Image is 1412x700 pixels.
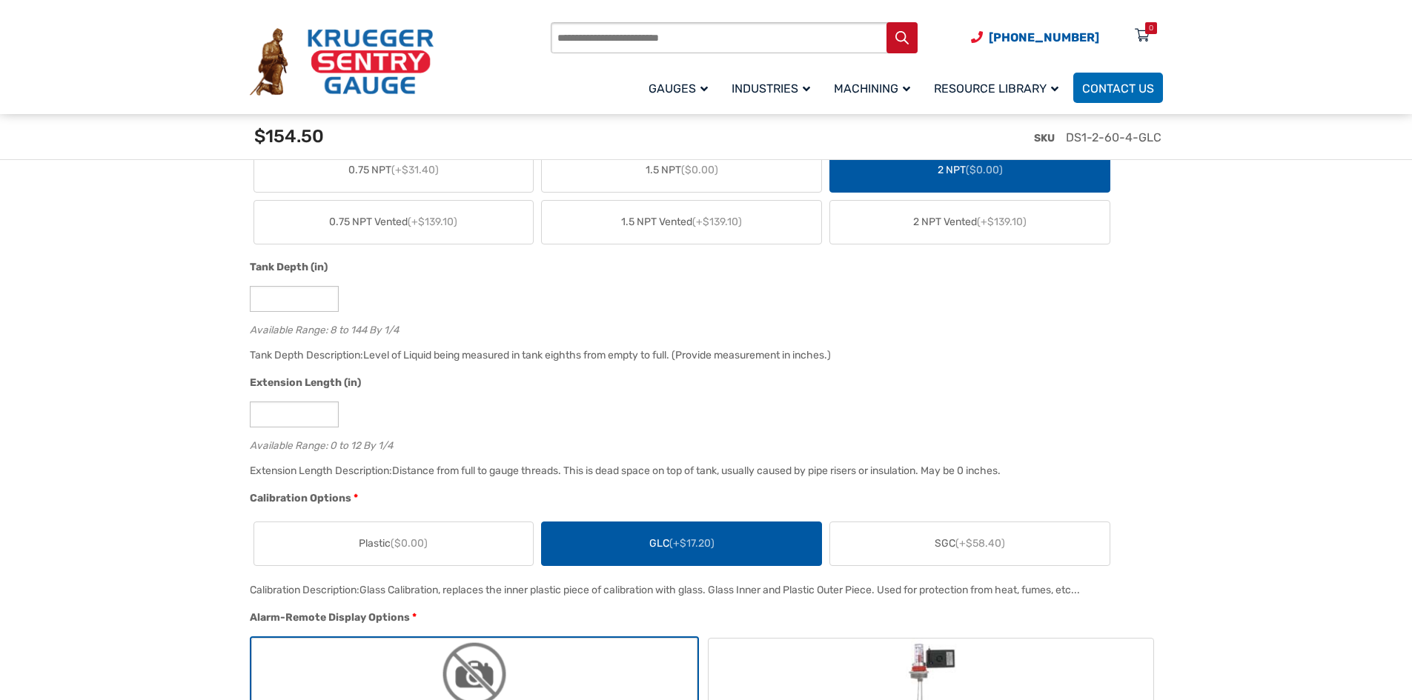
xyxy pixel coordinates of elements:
div: Available Range: 0 to 12 By 1/4 [250,436,1156,450]
span: Industries [732,81,810,96]
span: Extension Length (in) [250,376,361,389]
a: Contact Us [1073,73,1163,103]
a: Phone Number (920) 434-8860 [971,28,1099,47]
abbr: required [412,610,417,625]
span: Calibration Options [250,492,351,504]
span: Alarm-Remote Display Options [250,611,410,624]
span: 2 NPT Vented [913,214,1027,230]
span: Calibration Description: [250,584,359,596]
span: [PHONE_NUMBER] [989,30,1099,44]
a: Gauges [640,70,723,105]
span: (+$139.10) [692,216,742,228]
span: SGC [935,536,1005,551]
span: 1.5 NPT Vented [621,214,742,230]
a: Resource Library [925,70,1073,105]
span: (+$17.20) [669,537,715,550]
span: DS1-2-60-4-GLC [1066,130,1161,144]
span: 0.75 NPT Vented [329,214,457,230]
div: Available Range: 8 to 144 By 1/4 [250,321,1156,335]
span: Gauges [649,81,708,96]
span: Resource Library [934,81,1058,96]
span: Plastic [359,536,428,551]
div: Glass Calibration, replaces the inner plastic piece of calibration with glass. Glass Inner and Pl... [359,584,1080,596]
a: Industries [723,70,825,105]
a: Machining [825,70,925,105]
span: (+$58.40) [955,537,1005,550]
span: GLC [649,536,715,551]
span: Tank Depth (in) [250,261,328,273]
span: (+$139.10) [977,216,1027,228]
img: Krueger Sentry Gauge [250,28,434,96]
span: SKU [1034,132,1055,144]
span: Machining [834,81,910,96]
div: Level of Liquid being measured in tank eighths from empty to full. (Provide measurement in inches.) [363,349,831,361]
span: Extension Length Description: [250,464,392,477]
span: Contact Us [1082,81,1154,96]
div: Distance from full to gauge threads. This is dead space on top of tank, usually caused by pipe ri... [392,464,1001,477]
span: (+$139.10) [408,216,457,228]
div: 0 [1149,22,1153,34]
span: Tank Depth Description: [250,349,363,361]
span: ($0.00) [391,537,428,550]
abbr: required [354,490,358,506]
